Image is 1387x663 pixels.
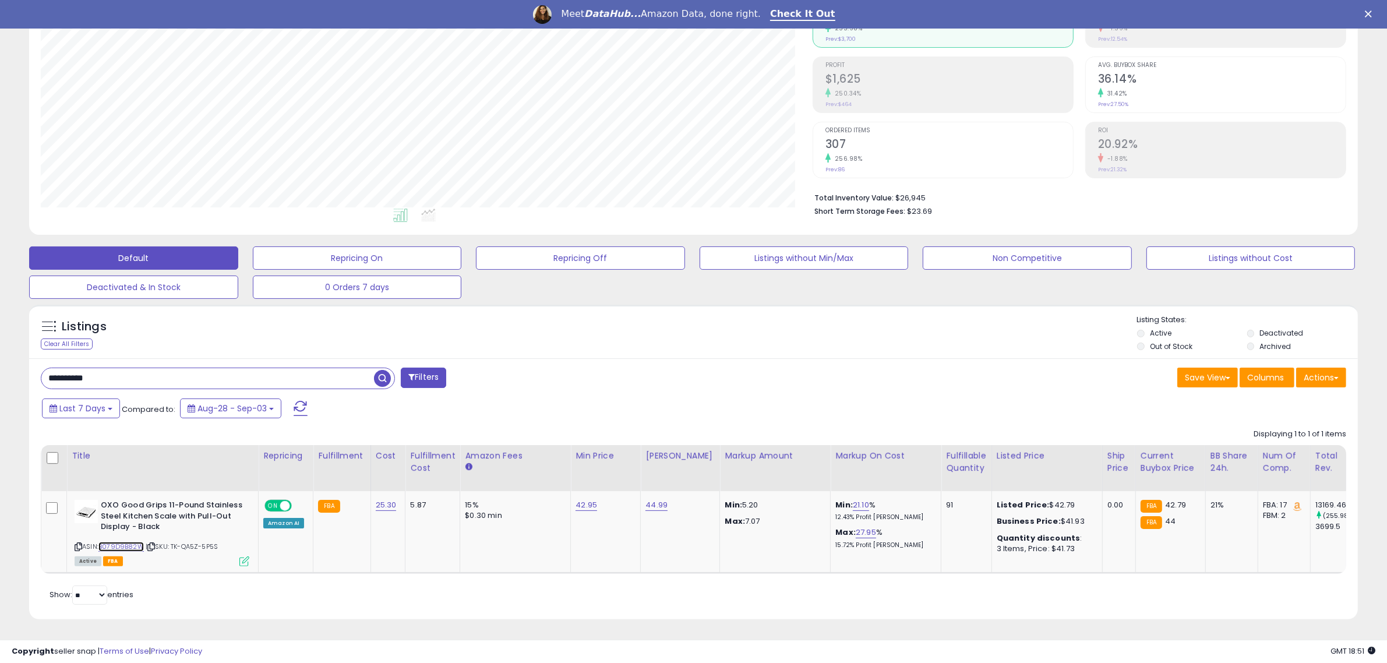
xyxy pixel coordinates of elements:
[835,513,932,521] p: 12.43% Profit [PERSON_NAME]
[835,527,932,549] div: %
[814,206,905,216] b: Short Term Storage Fees:
[476,246,685,270] button: Repricing Off
[180,398,281,418] button: Aug-28 - Sep-03
[835,527,856,538] b: Max:
[318,450,365,462] div: Fulfillment
[1260,341,1291,351] label: Archived
[1098,137,1346,153] h2: 20.92%
[100,646,149,657] a: Terms of Use
[197,403,267,414] span: Aug-28 - Sep-03
[831,89,862,98] small: 250.34%
[1141,500,1162,513] small: FBA
[576,450,636,462] div: Min Price
[75,556,101,566] span: All listings currently available for purchase on Amazon
[1263,510,1301,521] div: FBM: 2
[1098,166,1127,173] small: Prev: 21.32%
[1107,450,1131,474] div: Ship Price
[923,246,1132,270] button: Non Competitive
[907,206,932,217] span: $23.69
[997,516,1093,527] div: $41.93
[1330,646,1375,657] span: 2025-09-11 18:51 GMT
[825,72,1073,88] h2: $1,625
[1210,500,1249,510] div: 21%
[1103,24,1128,33] small: -1.59%
[645,499,668,511] a: 44.99
[290,501,309,511] span: OFF
[1263,450,1305,474] div: Num of Comp.
[1315,500,1363,510] div: 13169.46
[853,499,869,511] a: 21.10
[700,246,909,270] button: Listings without Min/Max
[856,527,876,538] a: 27.95
[825,36,856,43] small: Prev: $3,700
[946,500,982,510] div: 91
[1098,36,1127,43] small: Prev: 12.54%
[376,450,401,462] div: Cost
[253,246,462,270] button: Repricing On
[29,276,238,299] button: Deactivated & In Stock
[146,542,218,551] span: | SKU: TK-QA5Z-5P5S
[1365,10,1377,17] div: Close
[72,450,253,462] div: Title
[98,542,144,552] a: B079D9B82W
[1141,516,1162,529] small: FBA
[835,500,932,521] div: %
[831,154,863,163] small: 256.98%
[1254,429,1346,440] div: Displaying 1 to 1 of 1 items
[725,450,825,462] div: Markup Amount
[645,450,715,462] div: [PERSON_NAME]
[263,450,308,462] div: Repricing
[835,450,936,462] div: Markup on Cost
[1146,246,1356,270] button: Listings without Cost
[997,533,1093,544] div: :
[561,8,761,20] div: Meet Amazon Data, done right.
[318,500,340,513] small: FBA
[825,166,845,173] small: Prev: 86
[1177,368,1238,387] button: Save View
[1247,372,1284,383] span: Columns
[825,62,1073,69] span: Profit
[103,556,123,566] span: FBA
[825,101,852,108] small: Prev: $464
[1098,62,1346,69] span: Avg. Buybox Share
[1296,368,1346,387] button: Actions
[465,510,562,521] div: $0.30 min
[725,516,821,527] p: 7.07
[41,338,93,350] div: Clear All Filters
[266,501,280,511] span: ON
[465,450,566,462] div: Amazon Fees
[12,646,54,657] strong: Copyright
[465,500,562,510] div: 15%
[1098,128,1346,134] span: ROI
[1315,450,1358,474] div: Total Rev.
[997,500,1093,510] div: $42.79
[101,500,242,535] b: OXO Good Grips 11-Pound Stainless Steel Kitchen Scale with Pull-Out Display - Black
[835,541,932,549] p: 15.72% Profit [PERSON_NAME]
[576,499,597,511] a: 42.95
[1103,89,1127,98] small: 31.42%
[29,246,238,270] button: Default
[59,403,105,414] span: Last 7 Days
[1165,516,1176,527] span: 44
[725,499,742,510] strong: Min:
[1240,368,1294,387] button: Columns
[1150,328,1171,338] label: Active
[410,500,451,510] div: 5.87
[263,518,304,528] div: Amazon AI
[584,8,641,19] i: DataHub...
[997,516,1061,527] b: Business Price:
[122,404,175,415] span: Compared to:
[42,398,120,418] button: Last 7 Days
[75,500,98,523] img: 31lH2uaOweL._SL40_.jpg
[1141,450,1201,474] div: Current Buybox Price
[533,5,552,24] img: Profile image for Georgie
[814,193,894,203] b: Total Inventory Value:
[770,8,835,21] a: Check It Out
[410,450,455,474] div: Fulfillment Cost
[835,499,853,510] b: Min:
[401,368,446,388] button: Filters
[1098,101,1128,108] small: Prev: 27.50%
[831,24,863,33] small: 255.98%
[1323,511,1356,520] small: (255.98%)
[1210,450,1253,474] div: BB Share 24h.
